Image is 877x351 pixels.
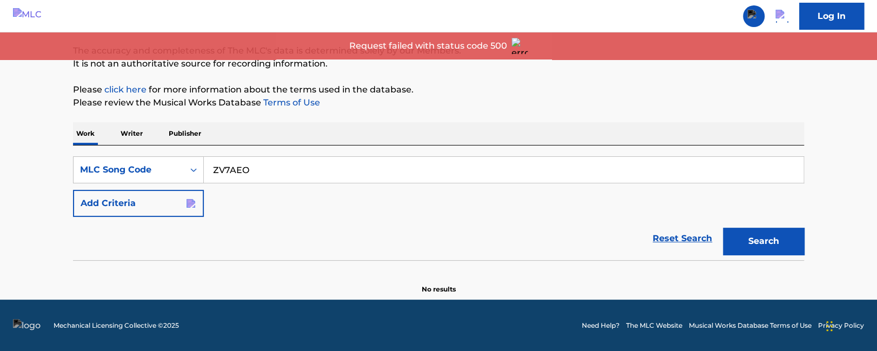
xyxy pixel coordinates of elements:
p: No results [422,271,456,294]
form: Search Form [73,156,804,260]
img: bd6bb6355a8f2a364990.svg [187,199,195,208]
div: Help [771,5,793,27]
img: MLC Logo [13,8,55,24]
img: logo [13,319,41,332]
img: search [747,10,760,23]
iframe: Chat Widget [823,299,877,351]
div: Drag [826,310,833,342]
a: Terms of Use [261,97,320,108]
span: Mechanical Licensing Collective © 2025 [54,321,179,330]
a: The MLC Website [626,321,682,330]
p: Writer [117,122,146,145]
p: It is not an authoritative source for recording information. [73,57,804,70]
button: Add Criteria [73,190,204,217]
a: click here [104,84,147,95]
a: Reset Search [647,227,717,250]
div: MLC Song Code [80,163,177,176]
img: error [511,38,528,54]
a: Log In [799,3,864,30]
img: help [775,10,788,23]
p: Request failed with status code 500 [349,39,507,52]
button: Search [723,228,804,255]
a: Privacy Policy [818,321,864,330]
a: Public Search [743,5,765,27]
a: Musical Works Database Terms of Use [689,321,812,330]
a: Need Help? [582,321,620,330]
p: Work [73,122,98,145]
p: Please review the Musical Works Database [73,96,804,109]
p: Please for more information about the terms used in the database. [73,83,804,96]
p: Publisher [165,122,204,145]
